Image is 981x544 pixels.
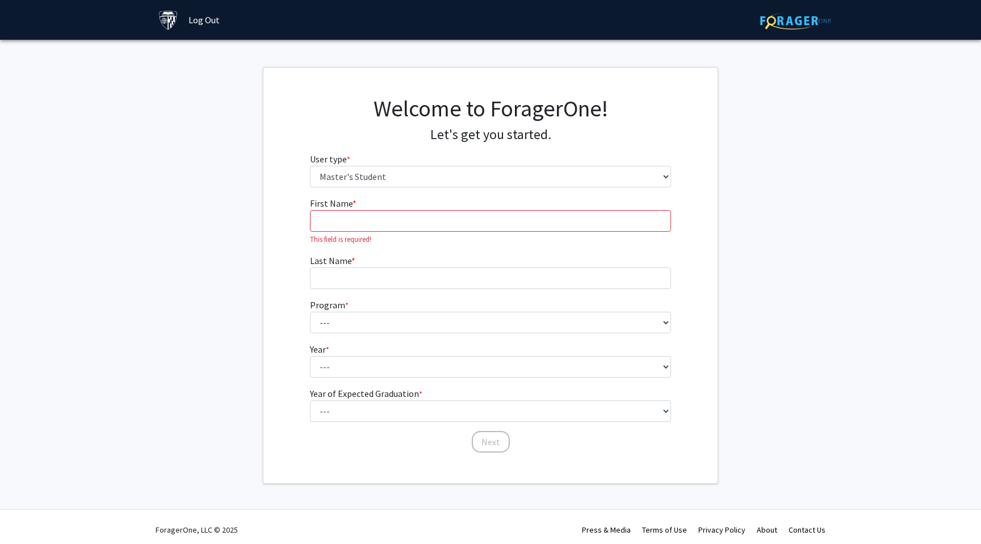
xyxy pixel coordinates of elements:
[642,525,687,535] a: Terms of Use
[582,525,631,535] a: Press & Media
[310,342,329,356] label: Year
[310,127,672,143] h4: Let's get you started.
[310,234,672,245] p: This field is required!
[158,10,178,30] img: Johns Hopkins University Logo
[789,525,825,535] a: Contact Us
[698,525,745,535] a: Privacy Policy
[760,12,831,30] img: ForagerOne Logo
[9,493,48,535] iframe: Chat
[310,387,422,400] label: Year of Expected Graduation
[310,95,672,122] h1: Welcome to ForagerOne!
[310,298,349,312] label: Program
[310,152,350,166] label: User type
[310,255,351,266] span: Last Name
[472,431,510,453] button: Next
[310,198,353,209] span: First Name
[757,525,777,535] a: About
